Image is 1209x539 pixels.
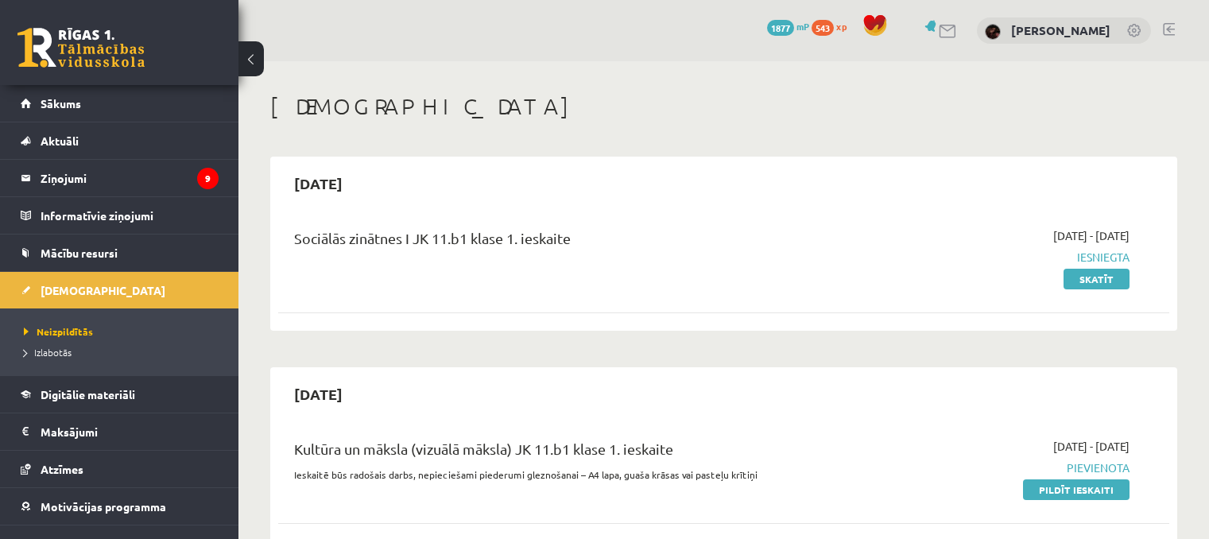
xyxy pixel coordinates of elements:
span: 543 [812,20,834,36]
h2: [DATE] [278,165,358,202]
a: 543 xp [812,20,854,33]
div: Kultūra un māksla (vizuālā māksla) JK 11.b1 klase 1. ieskaite [294,438,843,467]
a: Motivācijas programma [21,488,219,525]
a: Pildīt ieskaiti [1023,479,1130,500]
span: Mācību resursi [41,246,118,260]
a: [DEMOGRAPHIC_DATA] [21,272,219,308]
span: Atzīmes [41,462,83,476]
a: Atzīmes [21,451,219,487]
i: 9 [197,168,219,189]
a: Aktuāli [21,122,219,159]
a: Maksājumi [21,413,219,450]
span: Neizpildītās [24,325,93,338]
span: [DEMOGRAPHIC_DATA] [41,283,165,297]
legend: Ziņojumi [41,160,219,196]
a: Sākums [21,85,219,122]
span: Motivācijas programma [41,499,166,514]
legend: Maksājumi [41,413,219,450]
a: [PERSON_NAME] [1011,22,1110,38]
span: Aktuāli [41,134,79,148]
a: Skatīt [1064,269,1130,289]
span: mP [796,20,809,33]
span: [DATE] - [DATE] [1053,438,1130,455]
h1: [DEMOGRAPHIC_DATA] [270,93,1177,120]
a: Mācību resursi [21,235,219,271]
a: 1877 mP [767,20,809,33]
a: Izlabotās [24,345,223,359]
span: Sākums [41,96,81,111]
p: Ieskaitē būs radošais darbs, nepieciešami piederumi gleznošanai – A4 lapa, guaša krāsas vai paste... [294,467,843,482]
a: Rīgas 1. Tālmācības vidusskola [17,28,145,68]
h2: [DATE] [278,375,358,413]
span: Pievienota [867,460,1130,476]
span: xp [836,20,847,33]
span: [DATE] - [DATE] [1053,227,1130,244]
a: Neizpildītās [24,324,223,339]
span: 1877 [767,20,794,36]
span: Digitālie materiāli [41,387,135,401]
span: Izlabotās [24,346,72,359]
a: Digitālie materiāli [21,376,219,413]
img: Kate Dace Birzniece [985,24,1001,40]
legend: Informatīvie ziņojumi [41,197,219,234]
div: Sociālās zinātnes I JK 11.b1 klase 1. ieskaite [294,227,843,257]
span: Iesniegta [867,249,1130,266]
a: Informatīvie ziņojumi [21,197,219,234]
a: Ziņojumi9 [21,160,219,196]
